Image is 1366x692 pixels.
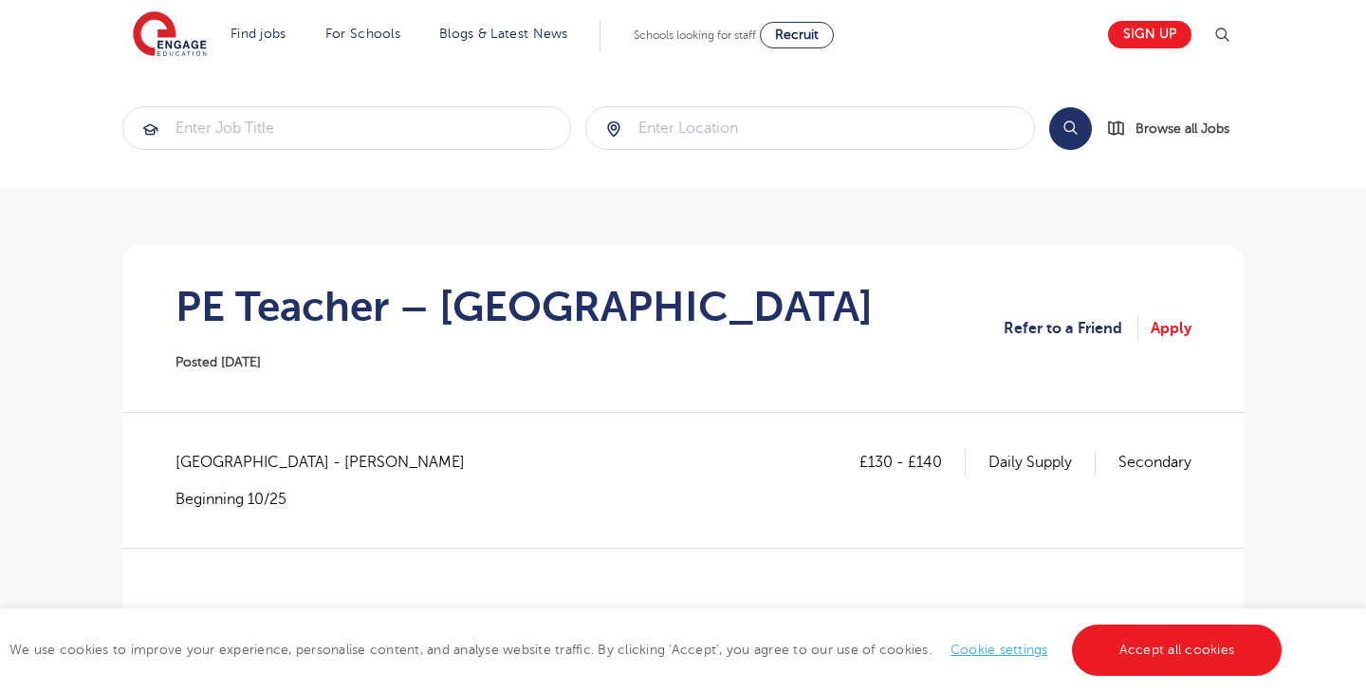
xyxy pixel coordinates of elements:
[1118,450,1191,475] p: Secondary
[122,106,572,150] div: Submit
[585,106,1035,150] div: Submit
[988,450,1096,475] p: Daily Supply
[1108,21,1191,48] a: Sign up
[1107,118,1245,140] a: Browse all Jobs
[123,107,571,149] input: Submit
[9,643,1286,657] span: We use cookies to improve your experience, personalise content, and analyse website traffic. By c...
[760,22,834,48] a: Recruit
[586,107,1034,149] input: Submit
[775,28,819,42] span: Recruit
[325,27,400,41] a: For Schools
[175,450,484,475] span: [GEOGRAPHIC_DATA] - [PERSON_NAME]
[951,643,1048,657] a: Cookie settings
[634,28,756,42] span: Schools looking for staff
[859,450,966,475] p: £130 - £140
[175,355,261,369] span: Posted [DATE]
[231,27,286,41] a: Find jobs
[1072,625,1283,676] a: Accept all cookies
[1135,118,1229,140] span: Browse all Jobs
[1151,316,1191,341] a: Apply
[175,283,873,330] h1: PE Teacher – [GEOGRAPHIC_DATA]
[175,489,484,510] p: Beginning 10/25
[1049,107,1092,150] button: Search
[1004,316,1138,341] a: Refer to a Friend
[133,11,207,59] img: Engage Education
[439,27,568,41] a: Blogs & Latest News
